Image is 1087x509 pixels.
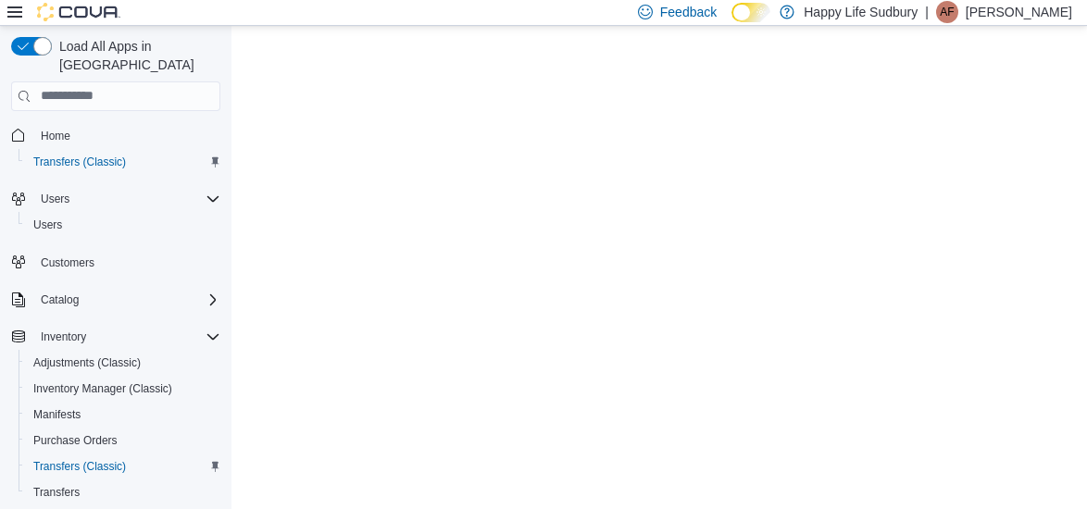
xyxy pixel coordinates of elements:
[660,3,717,21] span: Feedback
[26,403,88,426] a: Manifests
[33,124,220,147] span: Home
[19,479,228,505] button: Transfers
[936,1,958,23] div: Amanda Filiatrault
[4,186,228,212] button: Users
[33,289,86,311] button: Catalog
[4,324,228,350] button: Inventory
[19,212,228,238] button: Users
[966,1,1072,23] p: [PERSON_NAME]
[19,350,228,376] button: Adjustments (Classic)
[52,37,220,74] span: Load All Apps in [GEOGRAPHIC_DATA]
[26,151,220,173] span: Transfers (Classic)
[940,1,954,23] span: AF
[33,326,220,348] span: Inventory
[4,287,228,313] button: Catalog
[33,326,94,348] button: Inventory
[33,188,77,210] button: Users
[26,481,220,503] span: Transfers
[19,428,228,453] button: Purchase Orders
[19,149,228,175] button: Transfers (Classic)
[41,192,69,206] span: Users
[26,352,148,374] a: Adjustments (Classic)
[33,381,172,396] span: Inventory Manager (Classic)
[33,355,141,370] span: Adjustments (Classic)
[33,125,78,147] a: Home
[33,289,220,311] span: Catalog
[37,3,120,21] img: Cova
[33,188,220,210] span: Users
[33,433,118,448] span: Purchase Orders
[804,1,918,23] p: Happy Life Sudbury
[33,251,220,274] span: Customers
[26,429,220,452] span: Purchase Orders
[26,352,220,374] span: Adjustments (Classic)
[26,214,69,236] a: Users
[26,378,180,400] a: Inventory Manager (Classic)
[19,453,228,479] button: Transfers (Classic)
[41,129,70,143] span: Home
[41,292,79,307] span: Catalog
[26,455,220,478] span: Transfers (Classic)
[33,155,126,169] span: Transfers (Classic)
[26,214,220,236] span: Users
[731,3,770,22] input: Dark Mode
[41,255,94,270] span: Customers
[4,249,228,276] button: Customers
[26,378,220,400] span: Inventory Manager (Classic)
[41,329,86,344] span: Inventory
[19,402,228,428] button: Manifests
[4,122,228,149] button: Home
[26,481,87,503] a: Transfers
[26,455,133,478] a: Transfers (Classic)
[26,429,125,452] a: Purchase Orders
[19,376,228,402] button: Inventory Manager (Classic)
[925,1,929,23] p: |
[26,151,133,173] a: Transfers (Classic)
[33,459,126,474] span: Transfers (Classic)
[731,22,732,23] span: Dark Mode
[26,403,220,426] span: Manifests
[33,407,81,422] span: Manifests
[33,485,80,500] span: Transfers
[33,217,62,232] span: Users
[33,252,102,274] a: Customers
